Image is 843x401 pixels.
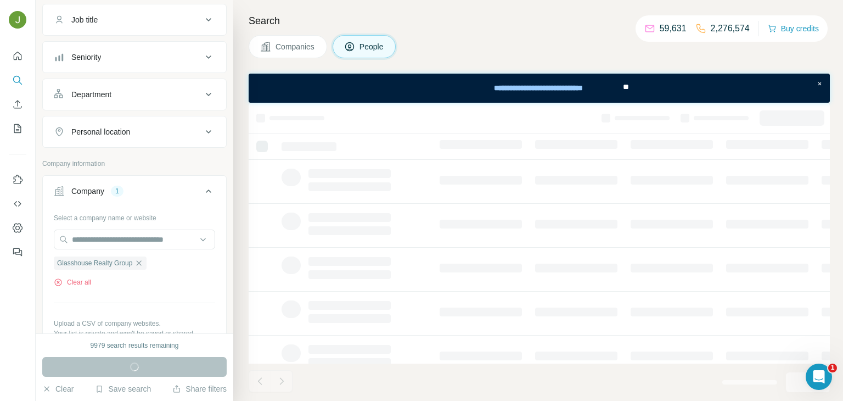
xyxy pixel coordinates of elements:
[249,74,830,103] iframe: Banner
[43,7,226,33] button: Job title
[359,41,385,52] span: People
[71,52,101,63] div: Seniority
[9,194,26,214] button: Use Surfe API
[9,94,26,114] button: Enrich CSV
[57,258,132,268] span: Glasshouse Realty Group
[71,186,104,197] div: Company
[71,14,98,25] div: Job title
[768,21,819,36] button: Buy credits
[806,364,832,390] iframe: Intercom live chat
[71,89,111,100] div: Department
[9,242,26,262] button: Feedback
[9,170,26,190] button: Use Surfe on LinkedIn
[54,319,215,328] p: Upload a CSV of company websites.
[111,186,123,196] div: 1
[9,218,26,238] button: Dashboard
[95,383,151,394] button: Save search
[9,46,26,66] button: Quick start
[54,277,91,287] button: Clear all
[43,178,226,209] button: Company1
[54,328,215,338] p: Your list is private and won't be saved or shared.
[54,209,215,223] div: Select a company name or website
[249,13,830,29] h4: Search
[42,159,227,169] p: Company information
[711,22,750,35] p: 2,276,574
[660,22,687,35] p: 59,631
[828,364,837,372] span: 1
[71,126,130,137] div: Personal location
[276,41,316,52] span: Companies
[43,44,226,70] button: Seniority
[91,341,179,350] div: 9979 search results remaining
[9,119,26,138] button: My lists
[9,70,26,90] button: Search
[172,383,227,394] button: Share filters
[43,81,226,108] button: Department
[42,383,74,394] button: Clear
[9,11,26,29] img: Avatar
[43,119,226,145] button: Personal location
